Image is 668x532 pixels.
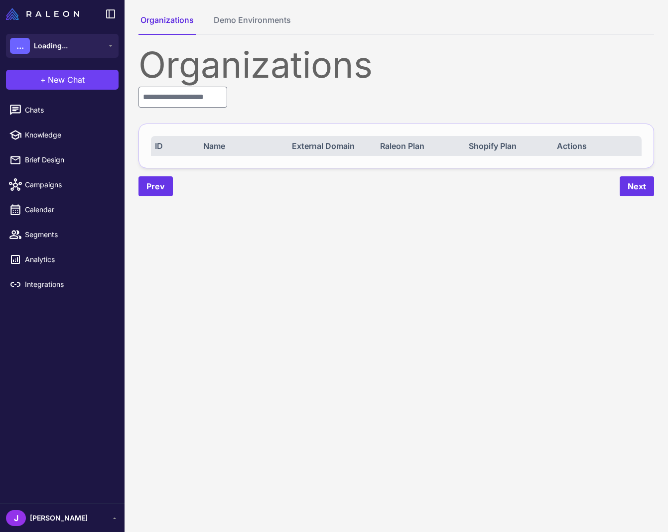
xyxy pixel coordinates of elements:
[25,254,113,265] span: Analytics
[292,140,373,152] div: External Domain
[4,224,121,245] a: Segments
[6,70,119,90] button: +New Chat
[25,204,113,215] span: Calendar
[25,179,113,190] span: Campaigns
[25,279,113,290] span: Integrations
[25,130,113,140] span: Knowledge
[4,199,121,220] a: Calendar
[138,47,654,83] div: Organizations
[10,38,30,54] div: ...
[25,105,113,116] span: Chats
[25,154,113,165] span: Brief Design
[48,74,85,86] span: New Chat
[4,249,121,270] a: Analytics
[4,125,121,145] a: Knowledge
[6,8,83,20] a: Raleon Logo
[138,14,196,35] button: Organizations
[380,140,461,152] div: Raleon Plan
[155,140,195,152] div: ID
[203,140,284,152] div: Name
[4,174,121,195] a: Campaigns
[469,140,549,152] div: Shopify Plan
[4,100,121,121] a: Chats
[4,149,121,170] a: Brief Design
[34,40,68,51] span: Loading...
[212,14,293,35] button: Demo Environments
[25,229,113,240] span: Segments
[557,140,638,152] div: Actions
[138,176,173,196] button: Prev
[30,513,88,524] span: [PERSON_NAME]
[40,74,46,86] span: +
[6,8,79,20] img: Raleon Logo
[6,34,119,58] button: ...Loading...
[620,176,654,196] button: Next
[6,510,26,526] div: J
[4,274,121,295] a: Integrations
